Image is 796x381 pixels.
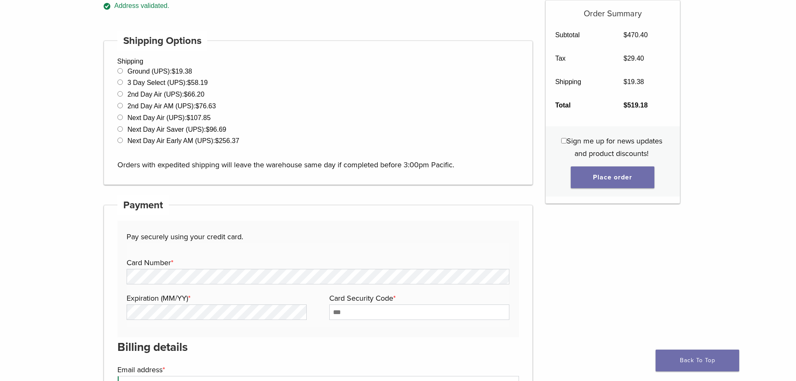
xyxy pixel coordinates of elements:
[127,68,192,75] label: Ground (UPS):
[206,126,226,133] bdi: 96.69
[127,102,216,110] label: 2nd Day Air AM (UPS):
[561,138,567,143] input: Sign me up for news updates and product discounts!
[186,114,211,121] bdi: 107.85
[546,47,614,70] th: Tax
[117,363,517,376] label: Email address
[329,292,507,304] label: Card Security Code
[104,41,533,185] div: Shipping
[127,292,305,304] label: Expiration (MM/YY)
[127,256,507,269] label: Card Number
[196,102,199,110] span: $
[187,79,191,86] span: $
[623,78,627,85] span: $
[215,137,239,144] bdi: 256.37
[187,79,208,86] bdi: 58.19
[104,1,533,11] div: Address validated.
[186,114,190,121] span: $
[656,350,739,371] a: Back To Top
[117,146,519,171] p: Orders with expedited shipping will leave the warehouse same day if completed before 3:00pm Pacific.
[172,68,175,75] span: $
[184,91,204,98] bdi: 66.20
[623,102,627,109] span: $
[127,91,204,98] label: 2nd Day Air (UPS):
[117,195,169,215] h4: Payment
[127,79,208,86] label: 3 Day Select (UPS):
[117,31,208,51] h4: Shipping Options
[623,55,644,62] bdi: 29.40
[623,102,648,109] bdi: 519.18
[172,68,192,75] bdi: 19.38
[184,91,188,98] span: $
[571,166,654,188] button: Place order
[127,114,211,121] label: Next Day Air (UPS):
[546,70,614,94] th: Shipping
[206,126,210,133] span: $
[127,243,509,327] fieldset: Payment Info
[623,78,644,85] bdi: 19.38
[215,137,219,144] span: $
[127,230,509,243] p: Pay securely using your credit card.
[117,337,519,357] h3: Billing details
[127,126,226,133] label: Next Day Air Saver (UPS):
[127,137,239,144] label: Next Day Air Early AM (UPS):
[623,31,627,38] span: $
[546,23,614,47] th: Subtotal
[546,94,614,117] th: Total
[546,0,680,19] h5: Order Summary
[196,102,216,110] bdi: 76.63
[623,55,627,62] span: $
[567,136,662,158] span: Sign me up for news updates and product discounts!
[623,31,648,38] bdi: 470.40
